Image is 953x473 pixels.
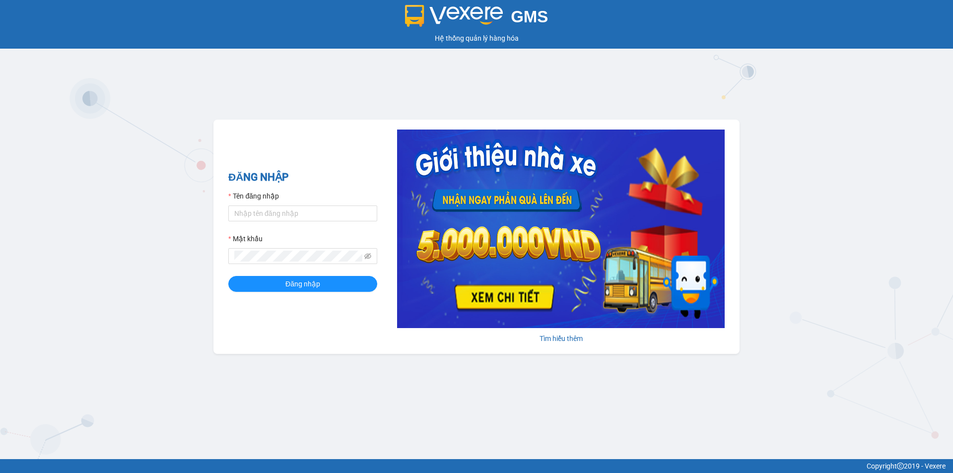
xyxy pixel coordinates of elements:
label: Tên đăng nhập [228,191,279,202]
h2: ĐĂNG NHẬP [228,169,377,186]
label: Mật khẩu [228,233,263,244]
a: GMS [405,15,548,23]
div: Hệ thống quản lý hàng hóa [2,33,951,44]
span: eye-invisible [364,253,371,260]
img: banner-0 [397,130,725,328]
div: Tìm hiểu thêm [397,333,725,344]
span: Đăng nhập [285,278,320,289]
img: logo 2 [405,5,503,27]
span: GMS [511,7,548,26]
div: Copyright 2019 - Vexere [7,461,946,472]
button: Đăng nhập [228,276,377,292]
input: Mật khẩu [234,251,362,262]
span: copyright [897,463,904,470]
input: Tên đăng nhập [228,205,377,221]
